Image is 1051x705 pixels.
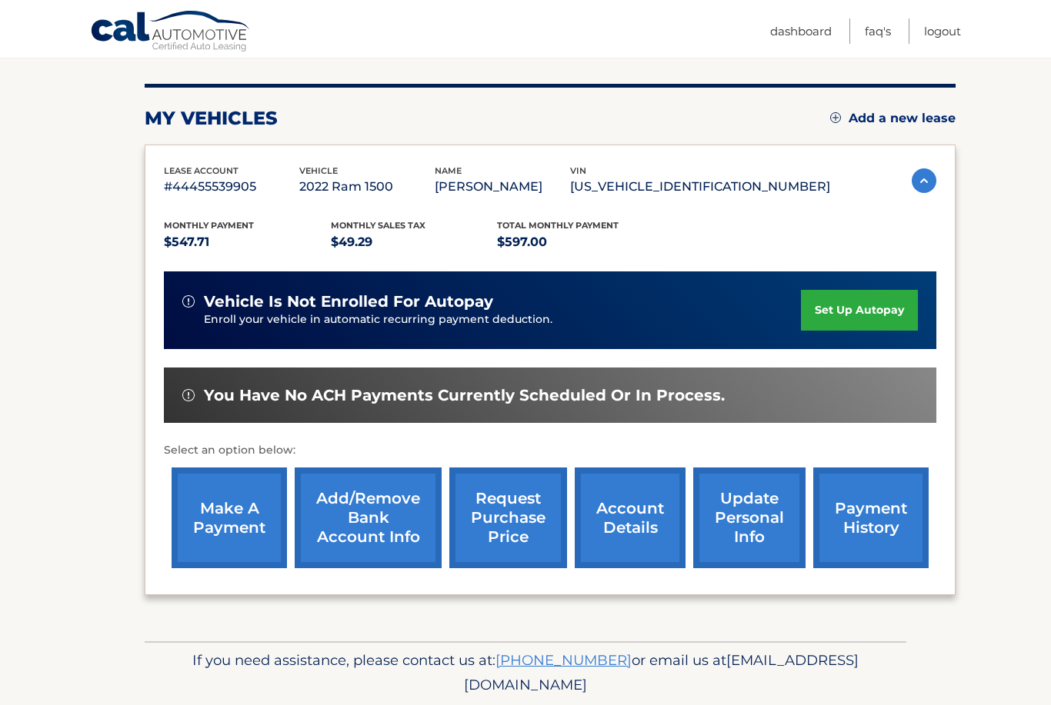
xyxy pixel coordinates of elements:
[801,290,918,331] a: set up autopay
[331,220,425,231] span: Monthly sales Tax
[497,220,619,231] span: Total Monthly Payment
[164,165,239,176] span: lease account
[182,295,195,308] img: alert-white.svg
[164,176,299,198] p: #44455539905
[770,18,832,44] a: Dashboard
[164,220,254,231] span: Monthly Payment
[830,111,956,126] a: Add a new lease
[575,467,686,568] a: account details
[204,292,493,311] span: vehicle is not enrolled for autopay
[182,389,195,401] img: alert-white.svg
[295,467,442,568] a: Add/Remove bank account info
[813,467,929,568] a: payment history
[299,165,338,176] span: vehicle
[164,441,936,460] p: Select an option below:
[299,176,435,198] p: 2022 Ram 1500
[449,467,567,568] a: request purchase price
[912,168,936,193] img: accordion-active.svg
[924,18,961,44] a: Logout
[830,112,841,123] img: add.svg
[90,10,252,55] a: Cal Automotive
[204,311,801,328] p: Enroll your vehicle in automatic recurring payment deduction.
[145,107,278,130] h2: my vehicles
[497,231,664,253] p: $597.00
[464,651,859,693] span: [EMAIL_ADDRESS][DOMAIN_NAME]
[155,648,896,697] p: If you need assistance, please contact us at: or email us at
[693,467,806,568] a: update personal info
[331,231,498,253] p: $49.29
[570,176,830,198] p: [US_VEHICLE_IDENTIFICATION_NUMBER]
[570,165,586,176] span: vin
[865,18,891,44] a: FAQ's
[164,231,331,253] p: $547.71
[435,165,462,176] span: name
[204,386,725,405] span: You have no ACH payments currently scheduled or in process.
[435,176,570,198] p: [PERSON_NAME]
[172,467,287,568] a: make a payment
[495,651,632,669] a: [PHONE_NUMBER]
